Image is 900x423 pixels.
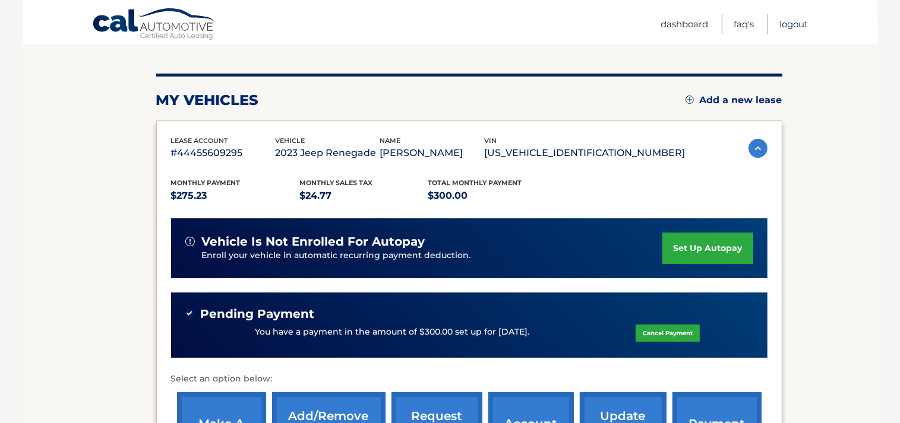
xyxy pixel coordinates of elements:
span: Monthly sales Tax [299,179,372,187]
p: You have a payment in the amount of $300.00 set up for [DATE]. [255,326,529,339]
p: $275.23 [171,187,300,204]
span: vin [485,136,497,145]
img: accordion-active.svg [749,139,768,158]
h2: my vehicles [156,91,259,109]
img: add.svg [686,96,694,104]
span: name [380,136,401,145]
span: Monthly Payment [171,179,241,187]
span: lease account [171,136,229,145]
p: Enroll your vehicle in automatic recurring payment deduction. [202,249,663,262]
a: set up autopay [662,233,753,264]
p: Select an option below: [171,372,768,386]
img: check-green.svg [185,309,194,317]
a: Logout [780,14,809,34]
p: $24.77 [299,187,428,204]
p: $300.00 [428,187,557,204]
a: Cancel Payment [636,325,700,342]
a: Dashboard [661,14,709,34]
p: #44455609295 [171,145,276,161]
p: 2023 Jeep Renegade [276,145,380,161]
a: Add a new lease [686,94,782,106]
a: FAQ's [734,14,754,34]
img: alert-white.svg [185,237,195,246]
span: Pending Payment [201,307,315,322]
span: vehicle is not enrolled for autopay [202,234,425,249]
a: Cal Automotive [92,8,217,42]
span: vehicle [276,136,305,145]
span: Total Monthly Payment [428,179,522,187]
p: [US_VEHICLE_IDENTIFICATION_NUMBER] [485,145,686,161]
p: [PERSON_NAME] [380,145,485,161]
